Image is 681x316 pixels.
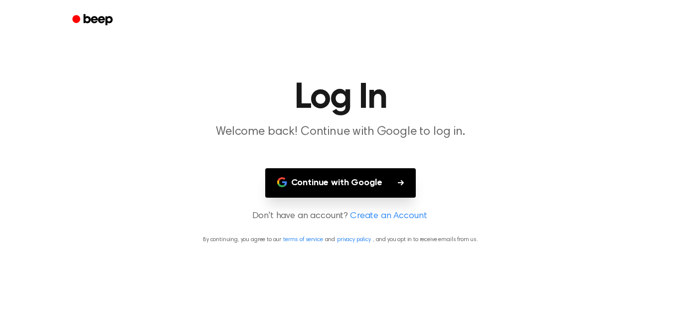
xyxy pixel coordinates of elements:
button: Continue with Google [265,168,416,198]
a: terms of service [283,237,323,243]
p: Don't have an account? [12,210,669,223]
a: Beep [65,10,122,30]
p: Welcome back! Continue with Google to log in. [149,124,532,140]
p: By continuing, you agree to our and , and you opt in to receive emails from us. [12,235,669,244]
a: Create an Account [350,210,427,223]
h1: Log In [85,80,596,116]
a: privacy policy [337,237,371,243]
